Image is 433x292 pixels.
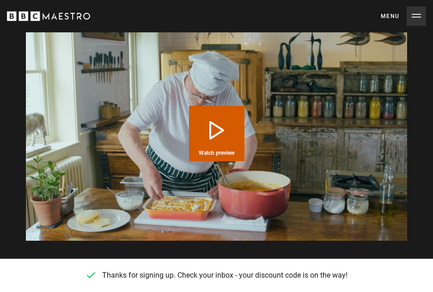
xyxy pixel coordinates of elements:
[381,6,426,26] button: Toggle navigation
[7,9,90,23] svg: BBC Maestro
[26,26,407,241] video-js: Video Player
[102,270,348,281] p: Thanks for signing up. Check your inbox - your discount code is on the way!
[199,150,235,156] span: Watch preview
[189,106,244,161] button: Play Course overview for Delicious Vegetarian Cooking with Marco Pierre White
